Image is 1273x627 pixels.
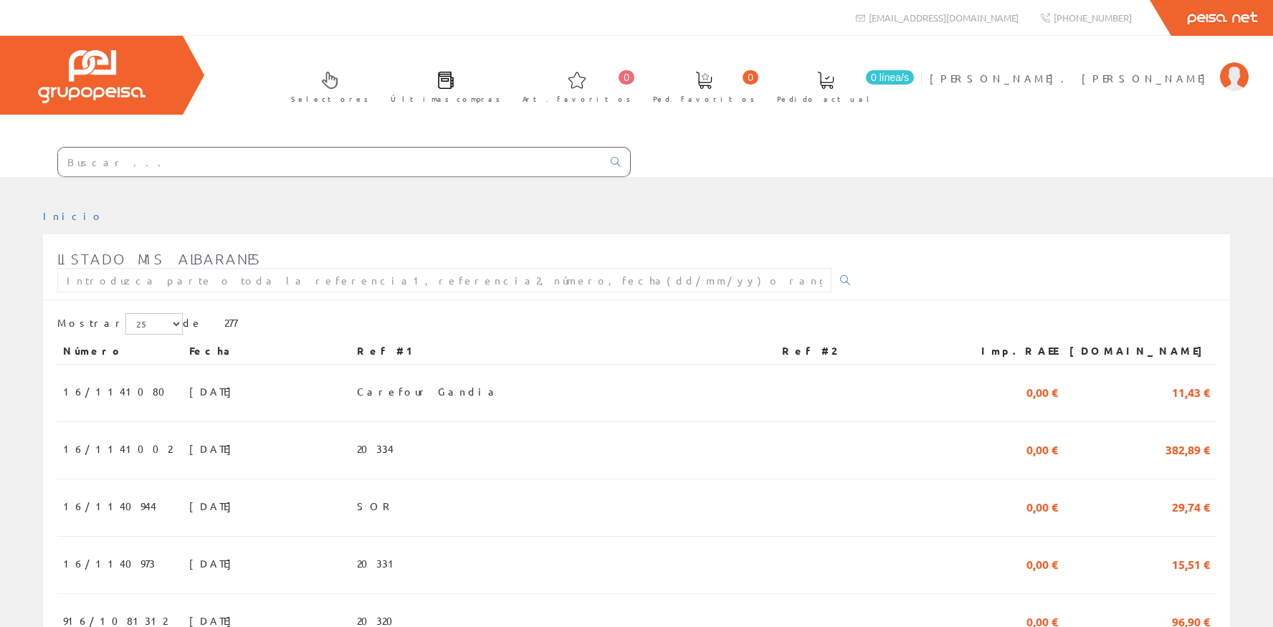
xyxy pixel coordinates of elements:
[277,59,376,112] a: Selectores
[523,92,631,106] span: Art. favoritos
[57,338,183,364] th: Número
[1172,379,1210,403] span: 11,43 €
[58,148,602,176] input: Buscar ...
[777,92,874,106] span: Pedido actual
[376,59,507,112] a: Últimas compras
[1026,494,1058,518] span: 0,00 €
[357,379,500,403] span: Carefour Gandia
[357,494,395,518] span: SOR
[351,338,776,364] th: Ref #1
[869,11,1019,24] span: [EMAIL_ADDRESS][DOMAIN_NAME]
[743,70,758,85] span: 0
[956,338,1064,364] th: Imp.RAEE
[391,92,500,106] span: Últimas compras
[1172,494,1210,518] span: 29,74 €
[189,551,239,575] span: [DATE]
[63,379,173,403] span: 16/1141080
[776,338,956,364] th: Ref #2
[357,551,400,575] span: 20331
[63,436,172,461] span: 16/1141002
[357,436,394,461] span: 20334
[1165,436,1210,461] span: 382,89 €
[866,70,914,85] span: 0 línea/s
[183,338,351,364] th: Fecha
[930,71,1213,85] span: [PERSON_NAME]. [PERSON_NAME]
[63,551,155,575] span: 16/1140973
[125,313,183,335] select: Mostrar
[43,209,104,222] a: Inicio
[57,268,831,292] input: Introduzca parte o toda la referencia1, referencia2, número, fecha(dd/mm/yy) o rango de fechas(dd...
[1026,436,1058,461] span: 0,00 €
[189,379,239,403] span: [DATE]
[1054,11,1132,24] span: [PHONE_NUMBER]
[619,70,634,85] span: 0
[63,494,156,518] span: 16/1140944
[189,494,239,518] span: [DATE]
[38,50,146,103] img: Grupo Peisa
[57,313,1216,338] div: de 277
[653,92,755,106] span: Ped. favoritos
[57,313,183,335] label: Mostrar
[189,436,239,461] span: [DATE]
[1172,551,1210,575] span: 15,51 €
[1026,551,1058,575] span: 0,00 €
[930,59,1249,73] a: [PERSON_NAME]. [PERSON_NAME]
[291,92,368,106] span: Selectores
[1026,379,1058,403] span: 0,00 €
[1064,338,1216,364] th: [DOMAIN_NAME]
[57,250,262,267] span: Listado mis albaranes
